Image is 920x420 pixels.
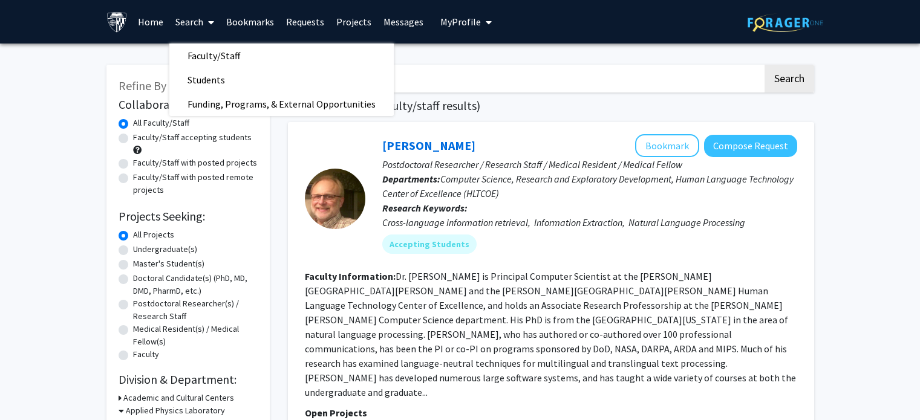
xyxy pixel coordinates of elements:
div: Cross-language information retrieval, Information Extraction, Natural Language Processing [382,215,797,230]
b: Research Keywords: [382,202,468,214]
button: Compose Request to James Mayfield [704,135,797,157]
a: [PERSON_NAME] [382,138,475,153]
span: Funding, Programs, & External Opportunities [169,92,394,116]
b: Faculty Information: [305,270,396,282]
a: Students [169,71,394,89]
fg-read-more: Dr. [PERSON_NAME] is Principal Computer Scientist at the [PERSON_NAME][GEOGRAPHIC_DATA][PERSON_NA... [305,270,796,398]
a: Bookmarks [220,1,280,43]
span: Students [169,68,243,92]
a: Faculty/Staff [169,47,394,65]
img: ForagerOne Logo [748,13,823,32]
span: Refine By [119,78,166,93]
a: Home [132,1,169,43]
iframe: Chat [9,366,51,411]
h2: Division & Department: [119,372,258,387]
label: Faculty/Staff accepting students [133,131,252,144]
button: Search [765,65,814,92]
button: Add James Mayfield to Bookmarks [635,134,699,157]
span: Computer Science, Research and Exploratory Development, Human Language Technology Center of Excel... [382,173,794,199]
h3: Applied Physics Laboratory [126,404,225,417]
img: Johns Hopkins University Logo [106,11,128,33]
label: Faculty [133,348,159,361]
label: Faculty/Staff with posted projects [133,157,257,169]
label: All Projects [133,228,174,241]
h2: Collaboration Status: [119,97,258,112]
a: Projects [330,1,377,43]
h3: Academic and Cultural Centers [123,392,234,404]
p: Postdoctoral Researcher / Research Staff / Medical Resident / Medical Fellow [382,157,797,172]
label: Medical Resident(s) / Medical Fellow(s) [133,323,258,348]
a: Requests [280,1,330,43]
label: All Faculty/Staff [133,117,189,129]
mat-chip: Accepting Students [382,234,477,254]
span: Faculty/Staff [169,44,258,68]
label: Faculty/Staff with posted remote projects [133,171,258,196]
span: My Profile [440,16,481,28]
h2: Projects Seeking: [119,209,258,224]
a: Funding, Programs, & External Opportunities [169,95,394,113]
a: Messages [377,1,429,43]
label: Undergraduate(s) [133,243,197,256]
p: Open Projects [305,405,797,420]
label: Doctoral Candidate(s) (PhD, MD, DMD, PharmD, etc.) [133,272,258,297]
h1: Page of ( total faculty/staff results) [288,99,814,113]
label: Master's Student(s) [133,257,204,270]
input: Search Keywords [288,65,763,92]
label: Postdoctoral Researcher(s) / Research Staff [133,297,258,323]
a: Search [169,1,220,43]
b: Departments: [382,173,440,185]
